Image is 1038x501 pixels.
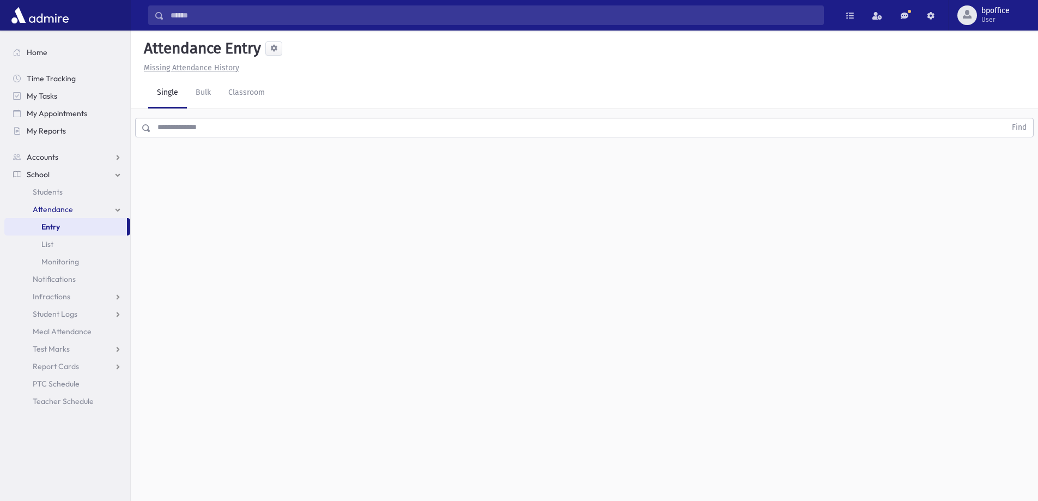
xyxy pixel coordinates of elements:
span: Accounts [27,152,58,162]
a: Monitoring [4,253,130,270]
span: Report Cards [33,361,79,371]
img: AdmirePro [9,4,71,26]
span: bpoffice [981,7,1010,15]
a: PTC Schedule [4,375,130,393]
a: Attendance [4,201,130,218]
span: PTC Schedule [33,379,80,389]
a: List [4,236,130,253]
a: Test Marks [4,340,130,358]
a: Missing Attendance History [139,63,239,73]
span: Entry [41,222,60,232]
a: Infractions [4,288,130,305]
span: Notifications [33,274,76,284]
u: Missing Attendance History [144,63,239,73]
a: Meal Attendance [4,323,130,340]
span: Test Marks [33,344,70,354]
input: Search [164,5,823,25]
a: Accounts [4,148,130,166]
span: Student Logs [33,309,77,319]
a: Teacher Schedule [4,393,130,410]
a: Bulk [187,78,220,108]
a: My Appointments [4,105,130,122]
a: My Tasks [4,87,130,105]
span: My Tasks [27,91,57,101]
span: List [41,239,53,249]
a: Entry [4,218,127,236]
span: Home [27,47,47,57]
a: Single [148,78,187,108]
span: Time Tracking [27,74,76,83]
button: Find [1005,118,1033,137]
span: User [981,15,1010,24]
span: My Reports [27,126,66,136]
a: Notifications [4,270,130,288]
span: Attendance [33,204,73,214]
span: Monitoring [41,257,79,267]
a: My Reports [4,122,130,140]
span: Meal Attendance [33,327,92,336]
span: Infractions [33,292,70,301]
span: Teacher Schedule [33,396,94,406]
span: My Appointments [27,108,87,118]
span: Students [33,187,63,197]
span: School [27,170,50,179]
a: Classroom [220,78,274,108]
a: Report Cards [4,358,130,375]
a: Student Logs [4,305,130,323]
a: Students [4,183,130,201]
a: School [4,166,130,183]
h5: Attendance Entry [139,39,261,58]
a: Time Tracking [4,70,130,87]
a: Home [4,44,130,61]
